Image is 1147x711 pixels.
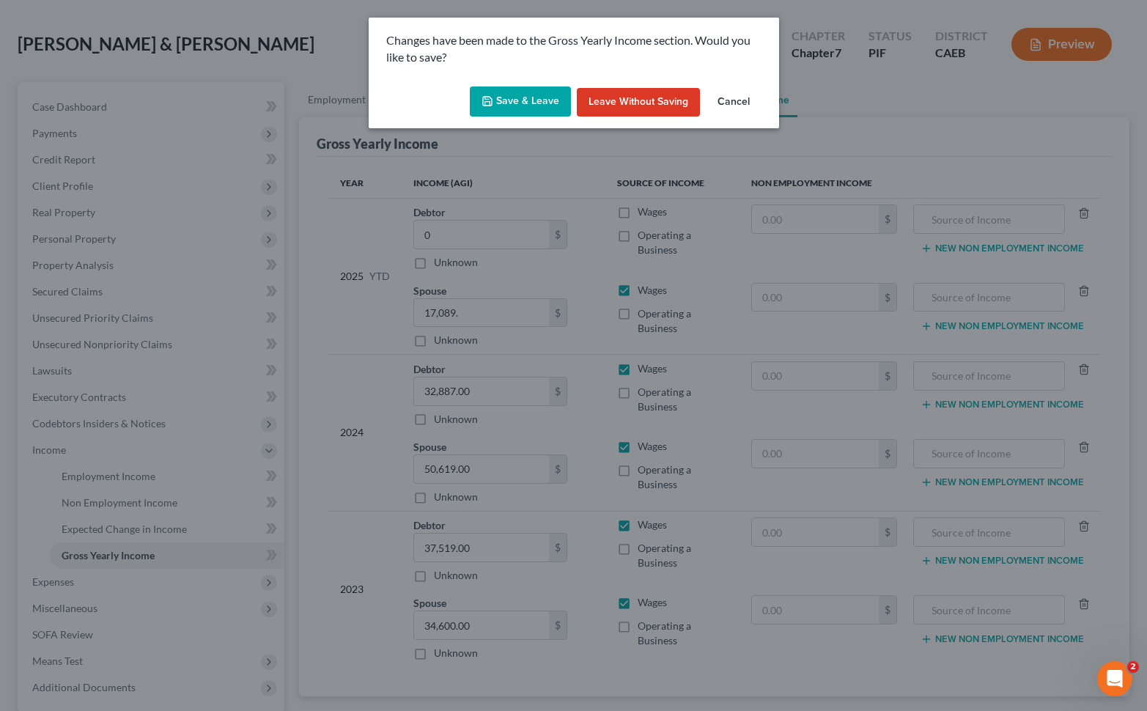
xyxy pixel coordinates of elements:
iframe: Intercom live chat [1097,661,1132,696]
p: Changes have been made to the Gross Yearly Income section. Would you like to save? [386,32,761,66]
button: Save & Leave [470,86,571,117]
button: Leave without Saving [577,88,700,117]
button: Cancel [706,88,761,117]
span: 2 [1127,661,1139,673]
